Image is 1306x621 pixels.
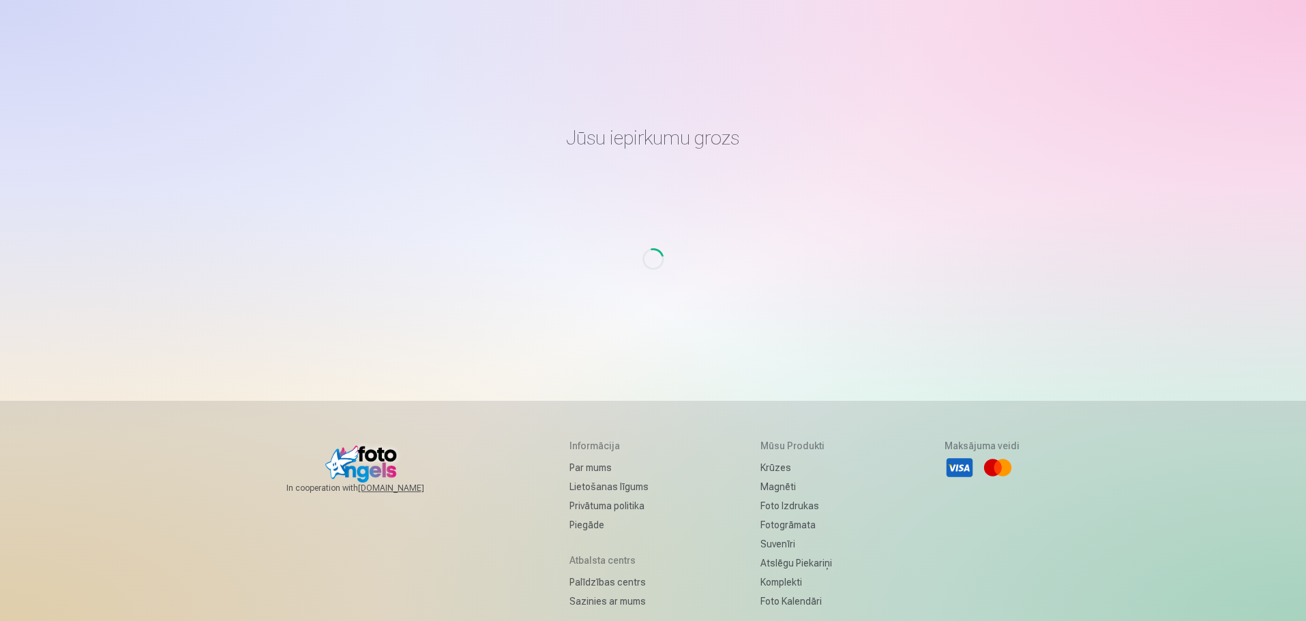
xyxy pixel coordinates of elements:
[569,458,649,477] a: Par mums
[569,496,649,515] a: Privātuma politika
[760,515,832,534] a: Fotogrāmata
[569,477,649,496] a: Lietošanas līgums
[760,439,832,453] h5: Mūsu produkti
[760,573,832,592] a: Komplekti
[760,496,832,515] a: Foto izdrukas
[760,592,832,611] a: Foto kalendāri
[569,439,649,453] h5: Informācija
[569,554,649,567] h5: Atbalsta centrs
[760,477,832,496] a: Magnēti
[945,453,975,483] li: Visa
[569,515,649,534] a: Piegāde
[983,453,1013,483] li: Mastercard
[255,125,1052,150] h1: Jūsu iepirkumu grozs
[760,534,832,554] a: Suvenīri
[760,458,832,477] a: Krūzes
[569,592,649,611] a: Sazinies ar mums
[945,439,1020,453] h5: Maksājuma veidi
[760,554,832,573] a: Atslēgu piekariņi
[569,573,649,592] a: Palīdzības centrs
[286,483,457,494] span: In cooperation with
[358,483,457,494] a: [DOMAIN_NAME]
